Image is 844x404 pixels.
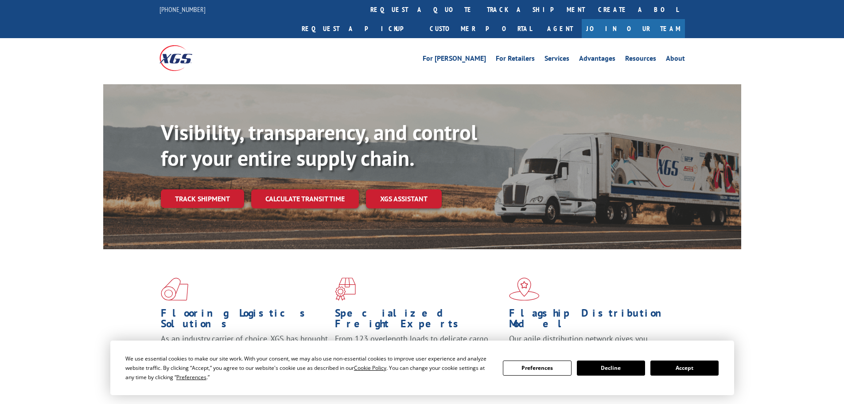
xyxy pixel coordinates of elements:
[423,19,538,38] a: Customer Portal
[625,55,656,65] a: Resources
[538,19,582,38] a: Agent
[582,19,685,38] a: Join Our Team
[159,5,206,14] a: [PHONE_NUMBER]
[110,341,734,395] div: Cookie Consent Prompt
[125,354,492,382] div: We use essential cookies to make our site work. With your consent, we may also use non-essential ...
[509,278,540,301] img: xgs-icon-flagship-distribution-model-red
[161,333,328,365] span: As an industry carrier of choice, XGS has brought innovation and dedication to flooring logistics...
[503,361,571,376] button: Preferences
[335,308,502,333] h1: Specialized Freight Experts
[650,361,719,376] button: Accept
[161,278,188,301] img: xgs-icon-total-supply-chain-intelligence-red
[176,373,206,381] span: Preferences
[161,308,328,333] h1: Flooring Logistics Solutions
[295,19,423,38] a: Request a pickup
[423,55,486,65] a: For [PERSON_NAME]
[335,278,356,301] img: xgs-icon-focused-on-flooring-red
[579,55,615,65] a: Advantages
[666,55,685,65] a: About
[496,55,535,65] a: For Retailers
[509,333,672,354] span: Our agile distribution network gives you nationwide inventory management on demand.
[545,55,569,65] a: Services
[335,333,502,373] p: From 123 overlength loads to delicate cargo, our experienced staff knows the best way to move you...
[577,361,645,376] button: Decline
[161,189,244,208] a: Track shipment
[509,308,677,333] h1: Flagship Distribution Model
[251,189,359,208] a: Calculate transit time
[161,118,477,172] b: Visibility, transparency, and control for your entire supply chain.
[354,364,386,372] span: Cookie Policy
[366,189,442,208] a: XGS ASSISTANT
